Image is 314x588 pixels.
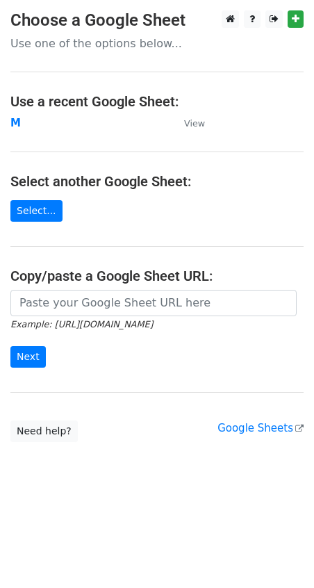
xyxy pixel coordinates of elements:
small: View [184,118,205,129]
p: Use one of the options below... [10,36,304,51]
a: Google Sheets [217,422,304,434]
h4: Copy/paste a Google Sheet URL: [10,268,304,284]
h4: Select another Google Sheet: [10,173,304,190]
a: Select... [10,200,63,222]
a: View [170,117,205,129]
h4: Use a recent Google Sheet: [10,93,304,110]
a: Need help? [10,420,78,442]
input: Next [10,346,46,368]
a: M [10,117,21,129]
h3: Choose a Google Sheet [10,10,304,31]
input: Paste your Google Sheet URL here [10,290,297,316]
small: Example: [URL][DOMAIN_NAME] [10,319,153,329]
